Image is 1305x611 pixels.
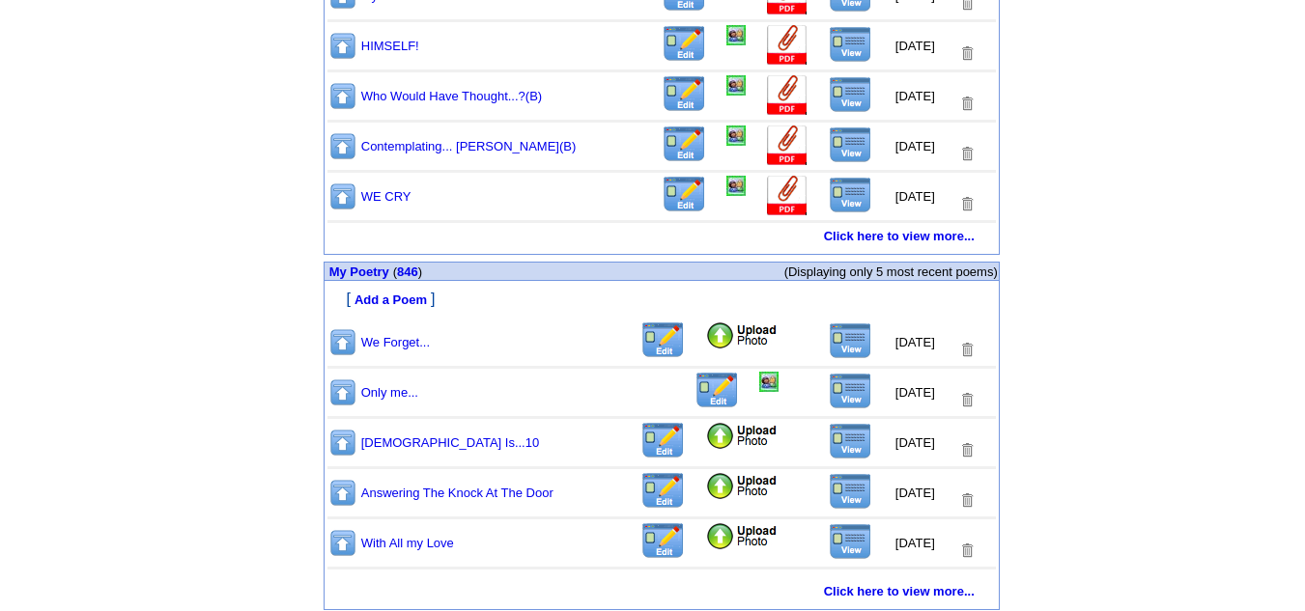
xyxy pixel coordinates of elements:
[829,373,872,409] img: View this Title
[658,255,665,262] img: shim.gif
[361,89,542,103] a: Who Would Have Thought...?(B)
[958,341,976,359] img: Removes this Title
[759,372,779,392] img: Add/Remove Photo
[895,89,935,103] font: [DATE]
[328,478,357,508] img: Move to top
[705,472,779,501] img: Add Photo
[824,229,975,243] a: Click here to view more...
[662,25,707,63] img: Edit this Title
[829,177,872,213] img: View this Title
[662,125,707,163] img: Edit this Title
[895,39,935,53] font: [DATE]
[640,321,686,359] img: Edit this Title
[640,422,686,459] img: Edit this Title
[326,601,332,608] img: shim.gif
[326,246,332,253] img: shim.gif
[958,95,976,113] img: Removes this Title
[361,536,454,550] a: With All my Love
[328,528,357,558] img: Move to top
[829,26,872,63] img: View this Title
[640,522,686,560] img: Edit this Title
[361,335,430,349] a: We Forget...
[958,195,976,213] img: Removes this Title
[361,39,419,53] a: HIMSELF!
[361,385,418,400] a: Only me...
[328,327,357,357] img: Move to top
[895,536,935,550] font: [DATE]
[326,310,332,317] img: shim.gif
[361,435,539,450] a: [DEMOGRAPHIC_DATA] Is...10
[726,25,746,45] img: Add/Remove Photo
[895,486,935,500] font: [DATE]
[662,176,707,213] img: Edit this Title
[346,291,350,307] font: [
[829,126,872,163] img: View this Title
[355,291,427,307] a: Add a Poem
[328,81,357,111] img: Move to top
[328,181,357,211] img: Move to top
[895,335,935,349] font: [DATE]
[765,125,809,167] img: Add Attachment (PDF or .DOC)
[958,44,976,63] img: Removes this Title
[329,264,389,279] font: My Poetry
[328,131,357,161] img: Move to top
[895,435,935,450] font: [DATE]
[726,176,746,196] img: Add/Remove Photo
[329,264,389,279] a: My Poetry
[431,291,435,307] font: ]
[958,542,976,560] img: Removes this Title
[958,441,976,459] img: Removes this Title
[662,75,707,113] img: Edit this Title
[326,282,332,289] img: shim.gif
[958,491,976,510] img: Removes this Title
[726,125,746,146] img: Add/Remove Photo
[726,75,746,96] img: Add/Remove Photo
[765,25,809,67] img: Add Attachment (PDF or .DOC)
[355,292,427,307] font: Add a Poem
[640,472,686,510] img: Edit this Title
[895,385,935,400] font: [DATE]
[328,377,357,407] img: Move to top
[361,486,553,500] a: Answering The Knock At The Door
[361,189,411,204] a: WE CRY
[829,322,872,359] img: View this Title
[361,139,577,153] a: Contemplating... [PERSON_NAME](B)
[418,264,422,279] span: )
[824,584,975,598] a: Click here to view more...
[393,264,397,279] span: (
[958,145,976,163] img: Removes this Title
[705,422,779,451] img: Add Photo
[784,264,998,279] font: (Displaying only 5 most recent poems)
[705,321,779,350] img: Add Photo
[695,372,740,409] img: Edit this Title
[765,176,809,217] img: Add Attachment (PDF or .DOC)
[829,76,872,113] img: View this Title
[328,31,357,61] img: Move to top
[829,473,872,510] img: View this Title
[958,391,976,409] img: Removes this Title
[829,523,872,560] img: View this Title
[397,264,418,279] a: 846
[895,139,935,153] font: [DATE]
[895,189,935,204] font: [DATE]
[765,75,809,117] img: Add Attachment (PDF or .DOC)
[705,522,779,551] img: Add Photo
[829,423,872,459] img: View this Title
[328,428,357,458] img: Move to top
[326,573,332,580] img: shim.gif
